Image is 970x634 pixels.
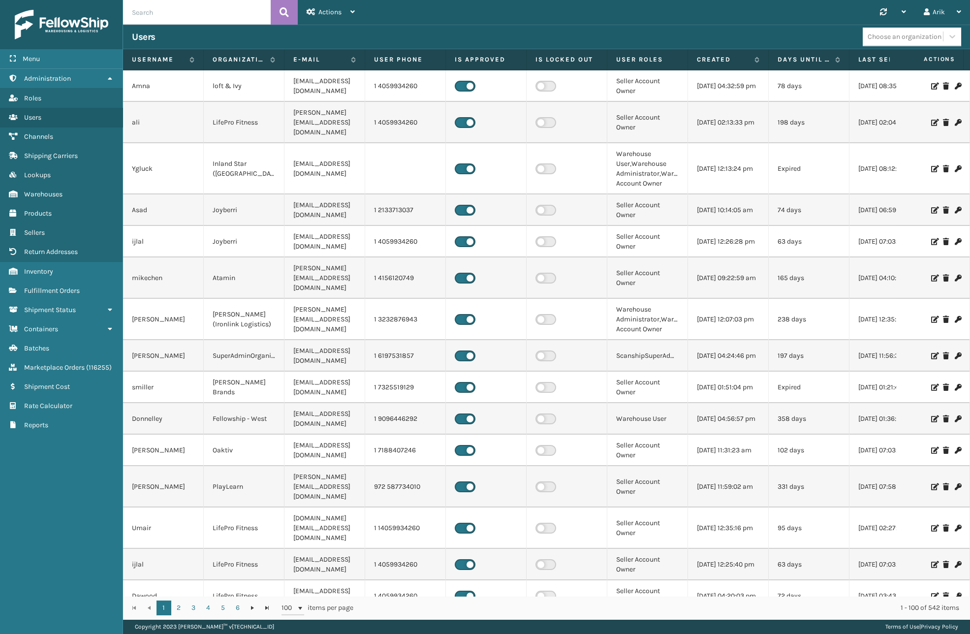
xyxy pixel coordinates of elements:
td: [EMAIL_ADDRESS][DOMAIN_NAME] [284,226,365,257]
td: [EMAIL_ADDRESS][DOMAIN_NAME] [284,580,365,612]
td: 1 9096446292 [365,403,446,435]
span: 100 [282,603,296,613]
i: Edit [931,83,937,90]
td: [DATE] 08:35:13 am [849,70,930,102]
td: Dawood [123,580,204,612]
td: [PERSON_NAME][EMAIL_ADDRESS][DOMAIN_NAME] [284,299,365,340]
span: Lookups [24,171,51,179]
i: Change Password [955,352,961,359]
i: Edit [931,447,937,454]
td: 238 days [769,299,849,340]
i: Change Password [955,384,961,391]
span: Shipping Carriers [24,152,78,160]
td: [DATE] 12:26:28 pm [688,226,769,257]
span: Return Addresses [24,248,78,256]
td: 1 4156120749 [365,257,446,299]
td: ScanshipSuperAdministrator [607,340,688,372]
td: LifePro Fitness [204,507,284,549]
span: Products [24,209,52,218]
span: Containers [24,325,58,333]
td: [DATE] 01:36:16 pm [849,403,930,435]
i: Delete [943,593,949,600]
td: [EMAIL_ADDRESS][DOMAIN_NAME] [284,194,365,226]
a: 2 [171,601,186,615]
h3: Users [132,31,156,43]
td: [DOMAIN_NAME][EMAIL_ADDRESS][DOMAIN_NAME] [284,507,365,549]
span: Marketplace Orders [24,363,85,372]
td: SuperAdminOrganization [204,340,284,372]
td: 63 days [769,549,849,580]
td: Amna [123,70,204,102]
td: ijlal [123,549,204,580]
label: Is Approved [455,55,517,64]
td: [DATE] 02:13:33 pm [688,102,769,143]
i: Delete [943,238,949,245]
i: Delete [943,561,949,568]
td: [PERSON_NAME][EMAIL_ADDRESS][DOMAIN_NAME] [284,102,365,143]
td: [DATE] 06:59:09 am [849,194,930,226]
i: Delete [943,207,949,214]
span: Reports [24,421,48,429]
td: LifePro Fitness [204,549,284,580]
td: [PERSON_NAME] [123,340,204,372]
label: Days until password expires [778,55,830,64]
i: Change Password [955,207,961,214]
td: Seller Account Owner,Administrators [607,580,688,612]
td: 1 4059934260 [365,226,446,257]
td: Seller Account Owner [607,70,688,102]
td: 358 days [769,403,849,435]
td: [DATE] 07:58:36 am [849,466,930,507]
span: Fulfillment Orders [24,286,80,295]
td: Warehouse User [607,403,688,435]
label: Last Seen [858,55,911,64]
i: Change Password [955,275,961,282]
i: Change Password [955,593,961,600]
td: Warehouse Administrator,Warehouse Account Owner [607,299,688,340]
td: [DATE] 02:04:24 pm [849,102,930,143]
td: Atamin [204,257,284,299]
span: items per page [282,601,353,615]
div: 1 - 100 of 542 items [367,603,959,613]
label: User phone [374,55,437,64]
td: [DATE] 07:03:58 pm [849,226,930,257]
i: Change Password [955,119,961,126]
a: 6 [230,601,245,615]
td: [EMAIL_ADDRESS][DOMAIN_NAME] [284,372,365,403]
td: Ygluck [123,143,204,194]
td: [DATE] 11:56:35 am [849,340,930,372]
td: [EMAIL_ADDRESS][DOMAIN_NAME] [284,549,365,580]
td: PlayLearn [204,466,284,507]
i: Edit [931,593,937,600]
span: Channels [24,132,53,141]
td: [PERSON_NAME] [123,435,204,466]
p: Copyright 2023 [PERSON_NAME]™ v [TECHNICAL_ID] [135,619,274,634]
td: [EMAIL_ADDRESS][DOMAIN_NAME] [284,403,365,435]
a: 3 [186,601,201,615]
td: 1 6197531857 [365,340,446,372]
label: Created [697,55,750,64]
i: Edit [931,316,937,323]
a: Go to the next page [245,601,260,615]
td: [PERSON_NAME] [123,466,204,507]
td: [PERSON_NAME] [123,299,204,340]
td: [DATE] 08:12:54 pm [849,143,930,194]
td: LifePro Fitness [204,102,284,143]
td: 1 4059934260 [365,580,446,612]
td: Inland Star ([GEOGRAPHIC_DATA]) [204,143,284,194]
td: [DATE] 04:20:03 pm [688,580,769,612]
i: Delete [943,483,949,490]
i: Delete [943,352,949,359]
td: [DATE] 04:24:46 pm [688,340,769,372]
td: Seller Account Owner [607,507,688,549]
i: Change Password [955,83,961,90]
td: [DATE] 12:07:03 pm [688,299,769,340]
td: Seller Account Owner [607,435,688,466]
i: Delete [943,316,949,323]
a: 5 [216,601,230,615]
td: [DATE] 07:03:58 pm [849,435,930,466]
td: Umair [123,507,204,549]
label: E-mail [293,55,346,64]
td: Seller Account Owner [607,226,688,257]
td: Seller Account Owner [607,102,688,143]
td: [DATE] 12:13:24 pm [688,143,769,194]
